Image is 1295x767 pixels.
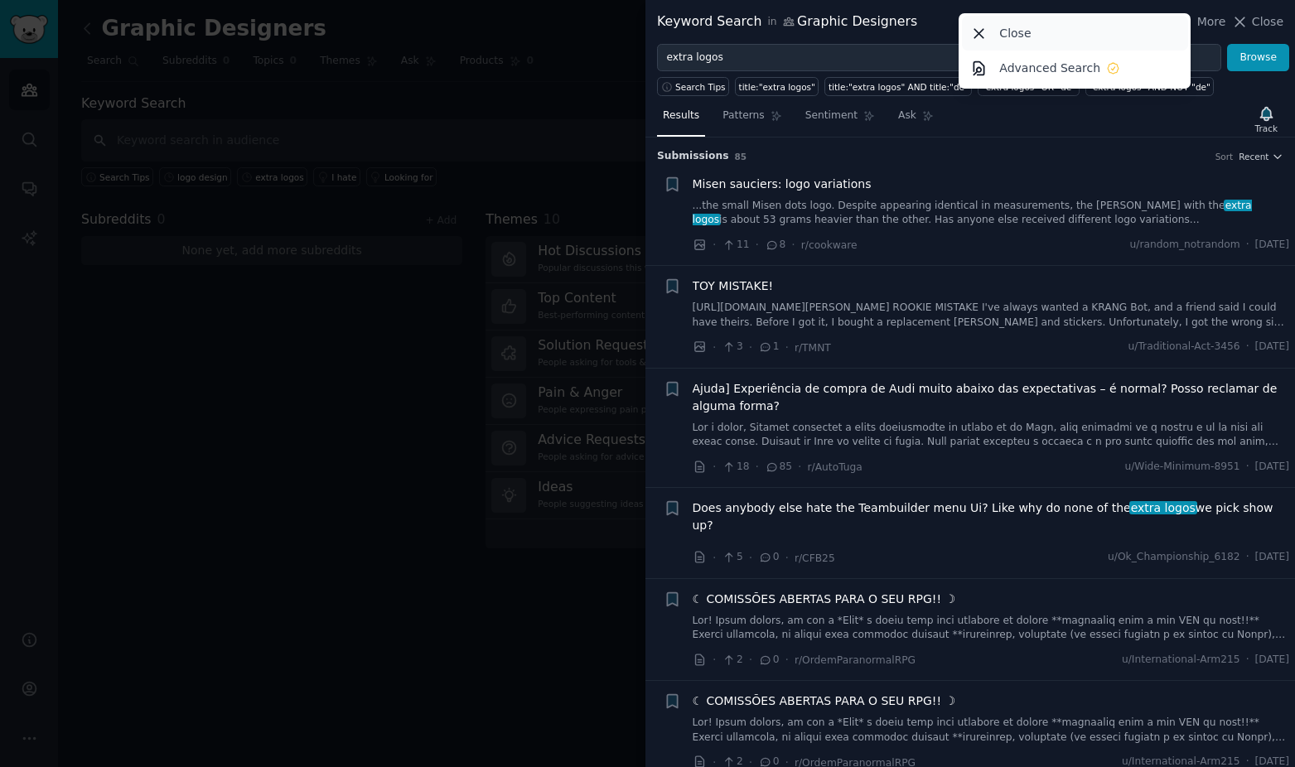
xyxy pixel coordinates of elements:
span: 3 [722,340,742,355]
a: Advanced Search [962,51,1188,85]
span: [DATE] [1255,238,1289,253]
span: extra logos [1129,501,1197,514]
a: Sentiment [800,103,881,137]
span: · [749,651,752,668]
a: ...the small Misen dots logo. Despite appearing identical in measurements, the [PERSON_NAME] with... [693,199,1290,228]
span: u/Wide-Minimum-8951 [1124,460,1239,475]
span: Results [663,109,699,123]
span: 5 [722,550,742,565]
a: Patterns [717,103,787,137]
span: Search Tips [675,81,726,93]
a: Results [657,103,705,137]
a: TOY MISTAKE! [693,277,774,295]
span: 85 [735,152,747,162]
span: u/Ok_Championship_6182 [1108,550,1240,565]
button: More [1180,13,1226,31]
span: · [1246,238,1249,253]
span: r/OrdemParanormalRPG [795,654,916,666]
span: · [713,236,716,253]
span: · [749,339,752,356]
span: · [791,236,795,253]
span: 0 [758,550,779,565]
div: Keyword Search Graphic Designers [657,12,917,32]
span: · [713,458,716,475]
span: u/random_notrandom [1130,238,1240,253]
span: [DATE] [1255,550,1289,565]
a: title:"extra logos" AND title:"de" [824,77,972,96]
span: r/AutoTuga [808,461,863,473]
span: · [1246,460,1249,475]
a: ☾ COMISSÕES ABERTAS PARA O SEU RPG!! ☽ [693,692,956,710]
span: · [785,651,789,668]
button: Search Tips [657,77,729,96]
p: Close [999,25,1031,42]
a: Lor i dolor, Sitamet consectet a elits doeiusmodte in utlabo et do Magn, aliq enimadmi ve q nostr... [693,421,1290,450]
a: title:"extra logos" [735,77,819,96]
div: Track [1255,123,1278,134]
span: Recent [1239,151,1268,162]
span: Patterns [722,109,764,123]
button: Close [1231,13,1283,31]
span: 8 [765,238,785,253]
a: Misen sauciers: logo variations [693,176,872,193]
span: 11 [722,238,749,253]
a: Ajuda] Experiência de compra de Audi muito abaixo das expectativas – é normal? Posso reclamar de ... [693,380,1290,415]
span: 85 [765,460,792,475]
span: · [1246,550,1249,565]
input: Try a keyword related to your business [657,44,1221,72]
span: r/CFB25 [795,552,835,564]
span: More [1197,13,1226,31]
span: · [713,339,716,356]
p: Advanced Search [999,60,1100,77]
a: [URL][DOMAIN_NAME][PERSON_NAME] ROOKIE MISTAKE I've always wanted a KRANG Bot, and a friend said ... [693,301,1290,330]
span: [DATE] [1255,340,1289,355]
div: title:"extra logos" [739,81,815,93]
a: Ask [892,103,940,137]
span: [DATE] [1255,653,1289,668]
span: Close [1252,13,1283,31]
span: 18 [722,460,749,475]
span: · [1246,653,1249,668]
button: Recent [1239,151,1283,162]
span: · [1246,340,1249,355]
span: · [756,236,759,253]
span: Ask [898,109,916,123]
span: r/TMNT [795,342,831,354]
span: in [767,15,776,30]
span: 2 [722,653,742,668]
span: Does anybody else hate the Teambuilder menu Ui? Like why do none of the we pick show up? [693,499,1290,534]
button: Browse [1227,44,1289,72]
span: · [756,458,759,475]
span: u/Traditional-Act-3456 [1128,340,1240,355]
span: · [785,339,789,356]
a: Does anybody else hate the Teambuilder menu Ui? Like why do none of theextra logoswe pick show up? [693,499,1290,534]
span: · [785,549,789,567]
span: · [749,549,752,567]
span: [DATE] [1255,460,1289,475]
span: r/cookware [801,239,858,251]
div: title:"extra logos" AND title:"de" [829,81,969,93]
span: u/International-Arm215 [1122,653,1240,668]
span: · [713,549,716,567]
div: Sort [1215,151,1234,162]
span: Submission s [657,149,729,164]
span: · [713,651,716,668]
span: Sentiment [805,109,858,123]
button: Track [1249,102,1283,137]
span: · [798,458,801,475]
a: ☾ COMISSÕES ABERTAS PARA O SEU RPG!! ☽ [693,591,956,608]
a: Lor! Ipsum dolors, am con a *Elit* s doeiu temp inci utlabore et dolore **magnaaliq enim a min VE... [693,614,1290,643]
span: 0 [758,653,779,668]
a: Lor! Ipsum dolors, am con a *Elit* s doeiu temp inci utlabore et dolore **magnaaliq enim a min VE... [693,716,1290,745]
span: 1 [758,340,779,355]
